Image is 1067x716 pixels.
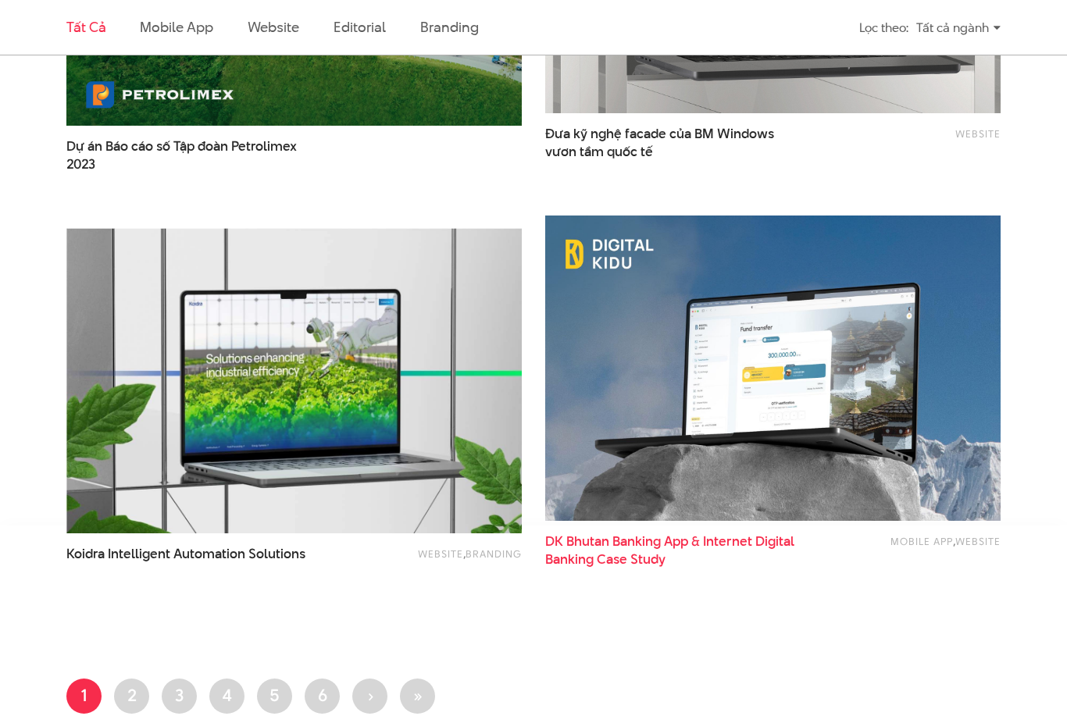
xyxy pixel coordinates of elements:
a: 5 [257,679,292,714]
a: DK Bhutan Banking App & Internet DigitalBanking Case Study [545,533,796,568]
a: Mobile app [140,17,212,37]
a: Tất cả [66,17,105,37]
a: Website [248,17,299,37]
a: Website [955,534,1001,548]
img: Koidra Thumbnail [66,228,522,533]
span: 2023 [66,155,95,173]
a: 6 [305,679,340,714]
span: Solutions [248,544,305,563]
span: DK Bhutan Banking App & Internet Digital [545,533,796,568]
a: Editorial [334,17,386,37]
a: 4 [209,679,244,714]
div: , [819,533,1001,561]
div: Tất cả ngành [916,14,1001,41]
a: Branding [420,17,478,37]
span: Banking Case Study [545,550,666,568]
span: Đưa kỹ nghệ facade của BM Windows [545,125,796,161]
a: Branding [466,547,522,561]
img: DK-Bhutan [545,216,1001,521]
a: Website [955,126,1001,141]
span: Dự án Báo cáo số Tập đoàn Petrolimex [66,137,317,173]
a: Đưa kỹ nghệ facade của BM Windowsvươn tầm quốc tế [545,125,796,161]
div: Lọc theo: [859,14,908,41]
span: vươn tầm quốc tế [545,143,653,161]
a: Dự án Báo cáo số Tập đoàn Petrolimex2023 [66,137,317,173]
a: Koidra Intelligent Automation Solutions [66,545,317,581]
a: 3 [162,679,197,714]
span: Koidra [66,544,105,563]
a: 2 [114,679,149,714]
a: Website [418,547,463,561]
span: › [367,683,373,707]
a: Mobile app [890,534,953,548]
span: Intelligent [108,544,170,563]
span: » [412,683,423,707]
span: Automation [173,544,245,563]
div: , [340,545,522,573]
